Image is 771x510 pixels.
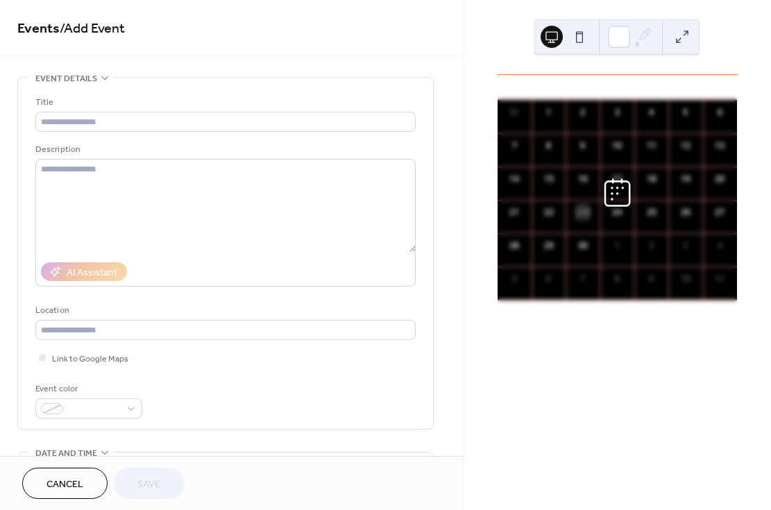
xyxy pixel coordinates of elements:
[577,106,589,119] div: 2
[508,106,520,119] div: 31
[509,75,540,100] div: Su
[713,206,726,219] div: 27
[508,273,520,285] div: 5
[645,139,658,152] div: 11
[508,239,520,252] div: 28
[508,206,520,219] div: 21
[663,75,695,100] div: Fr
[577,273,589,285] div: 7
[695,75,726,100] div: Sa
[543,173,555,185] div: 15
[577,139,589,152] div: 9
[611,173,623,185] div: 17
[713,173,726,185] div: 20
[611,106,623,119] div: 3
[611,206,623,219] div: 24
[611,239,623,252] div: 1
[543,273,555,285] div: 6
[679,273,692,285] div: 10
[543,139,555,152] div: 8
[543,206,555,219] div: 22
[35,71,97,86] span: Event details
[713,239,726,252] div: 4
[679,106,692,119] div: 5
[645,239,658,252] div: 2
[679,239,692,252] div: 3
[577,173,589,185] div: 16
[22,468,108,499] button: Cancel
[35,95,413,110] div: Title
[679,139,692,152] div: 12
[713,106,726,119] div: 6
[645,173,658,185] div: 18
[543,239,555,252] div: 29
[645,206,658,219] div: 25
[577,206,589,219] div: 23
[577,239,589,252] div: 30
[35,303,413,318] div: Location
[679,173,692,185] div: 19
[35,446,97,461] span: Date and time
[645,273,658,285] div: 9
[35,142,413,157] div: Description
[508,139,520,152] div: 7
[679,206,692,219] div: 26
[611,139,623,152] div: 10
[60,15,125,42] span: / Add Event
[35,382,139,396] div: Event color
[713,139,726,152] div: 13
[611,273,623,285] div: 8
[52,352,128,366] span: Link to Google Maps
[570,75,602,100] div: Tu
[645,106,658,119] div: 4
[713,273,726,285] div: 11
[508,173,520,185] div: 14
[539,75,570,100] div: Mo
[543,106,555,119] div: 1
[17,15,60,42] a: Events
[602,75,633,100] div: We
[46,477,83,492] span: Cancel
[633,75,664,100] div: Th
